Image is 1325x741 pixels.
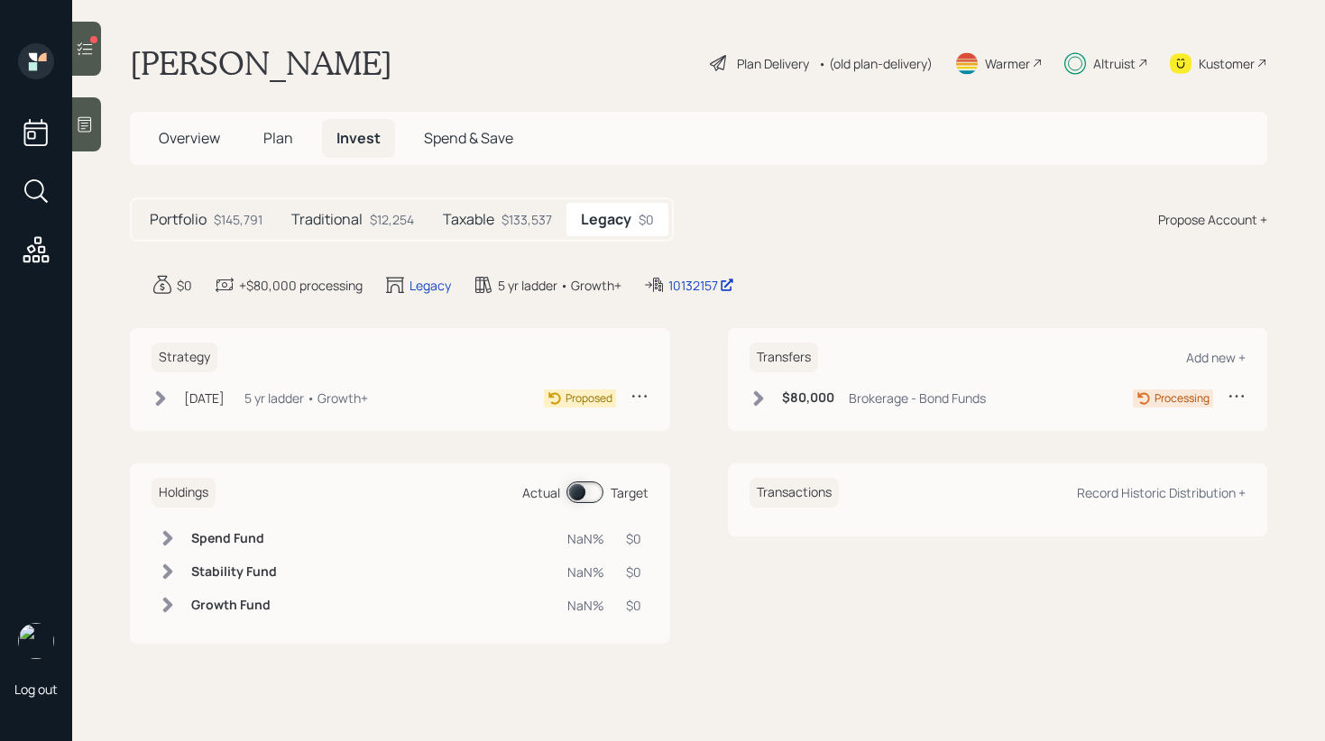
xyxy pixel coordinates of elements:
div: +$80,000 processing [239,276,363,295]
div: Altruist [1093,54,1136,73]
div: $0 [626,596,641,615]
div: $0 [626,563,641,581]
div: Target [611,483,649,502]
div: Legacy [409,276,451,295]
div: Processing [1155,390,1210,407]
span: Invest [336,128,381,148]
div: Actual [522,483,560,502]
h6: Transfers [750,343,818,372]
span: Overview [159,128,220,148]
h6: Transactions [750,478,839,508]
div: Record Historic Distribution + [1077,484,1246,501]
div: NaN% [567,563,604,581]
div: NaN% [567,529,604,548]
h6: Strategy [152,343,217,372]
div: Kustomer [1199,54,1255,73]
h5: Legacy [581,211,631,228]
div: NaN% [567,596,604,615]
div: $12,254 [370,210,414,229]
div: 5 yr ladder • Growth+ [244,389,368,407]
div: Warmer [985,54,1030,73]
h6: $80,000 [782,390,834,406]
h5: Traditional [291,211,363,228]
div: Plan Delivery [737,54,809,73]
div: $0 [639,210,654,229]
div: Propose Account + [1158,210,1267,229]
div: [DATE] [184,389,225,407]
h5: Taxable [443,211,494,228]
h1: [PERSON_NAME] [130,43,392,83]
div: • (old plan-delivery) [818,54,933,73]
h6: Growth Fund [191,598,277,613]
img: retirable_logo.png [18,623,54,659]
h5: Portfolio [150,211,207,228]
div: $0 [626,529,641,548]
span: Spend & Save [424,128,513,148]
div: Add new + [1186,349,1246,366]
div: $145,791 [214,210,262,229]
span: Plan [263,128,293,148]
div: $133,537 [501,210,552,229]
div: Brokerage - Bond Funds [849,389,986,407]
div: $0 [177,276,192,295]
div: 5 yr ladder • Growth+ [498,276,621,295]
div: 10132157 [668,276,734,295]
h6: Stability Fund [191,564,277,580]
div: Proposed [566,390,612,407]
h6: Spend Fund [191,531,277,546]
div: Log out [14,681,58,698]
h6: Holdings [152,478,216,508]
